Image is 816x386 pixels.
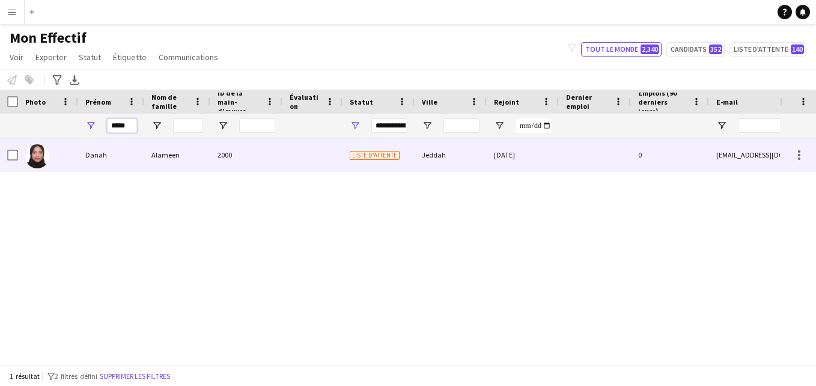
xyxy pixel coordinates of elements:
div: [DATE] [487,138,559,171]
a: Exporter [31,49,72,65]
span: Ville [422,97,437,106]
span: Statut [350,97,373,106]
button: Tout le monde2,340 [581,42,662,57]
app-action-btn: Exporter en XLSX [67,73,82,87]
div: Alameen [144,138,210,171]
span: Évaluation [290,93,321,111]
span: Communications [159,52,218,63]
span: E-mail [716,97,738,106]
input: Prénom Entrée de filtre [107,118,137,133]
button: Ouvrir le menu de filtre [151,120,162,131]
span: Voir [10,52,23,63]
button: Ouvrir le menu de filtre [85,120,96,131]
button: Ouvrir le menu de filtre [218,120,228,131]
button: Ouvrir le menu de filtre [716,120,727,131]
button: Ouvrir le menu de filtre [350,120,361,131]
div: Danah [78,138,144,171]
button: Candidats352 [666,42,725,57]
span: 2,340 [641,44,659,54]
span: Rejoint [494,97,519,106]
input: Nom de famille Entrée de filtre [173,118,203,133]
button: Ouvrir le menu de filtre [494,120,505,131]
span: Étiquette [113,52,147,63]
span: 140 [791,44,804,54]
button: Ouvrir le menu de filtre [422,120,433,131]
img: Danah Alameen [25,144,49,168]
span: Mon Effectif [10,29,87,47]
span: ID de la main-d'œuvre [218,88,261,115]
span: 352 [709,44,722,54]
div: Jeddah [415,138,487,171]
app-action-btn: Filtres avancés [50,73,64,87]
div: 0 [631,138,709,171]
a: Étiquette [108,49,151,65]
span: Photo [25,97,46,106]
a: Statut [74,49,106,65]
button: Supprimer les filtres [97,370,172,383]
span: Liste d'attente [350,151,400,160]
span: Nom de famille [151,93,189,111]
a: Voir [5,49,28,65]
span: Exporter [35,52,67,63]
span: Statut [79,52,101,63]
span: Dernier emploi [566,93,609,111]
input: ID de la main-d'œuvre Entrée de filtre [239,118,275,133]
span: 2 filtres défini [55,372,97,381]
button: Liste d'attente140 [729,42,806,57]
span: Prénom [85,97,111,106]
input: Rejoint Entrée de filtre [516,118,552,133]
span: Emplois (90 derniers jours) [638,88,687,115]
a: Communications [154,49,223,65]
div: 2000 [210,138,282,171]
input: Ville Entrée de filtre [443,118,480,133]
